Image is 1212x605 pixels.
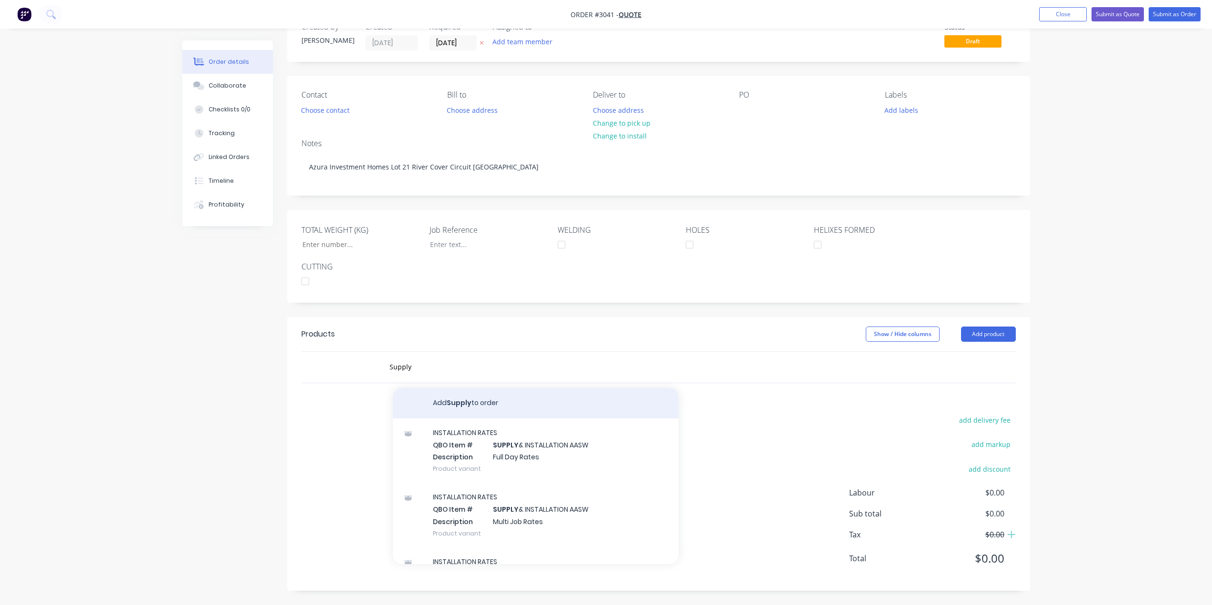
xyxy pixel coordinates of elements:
[209,81,246,90] div: Collaborate
[885,90,1015,99] div: Labels
[17,7,31,21] img: Factory
[686,224,805,236] label: HOLES
[301,90,432,99] div: Contact
[1039,7,1087,21] button: Close
[294,238,420,252] input: Enter number...
[430,224,549,236] label: Job Reference
[944,22,1016,31] div: Status
[849,553,934,564] span: Total
[389,357,580,377] input: Start typing to add a product...
[849,487,934,498] span: Labour
[558,224,677,236] label: WELDING
[182,50,273,74] button: Order details
[493,22,588,31] div: Assigned to
[365,22,418,31] div: Created
[849,508,934,519] span: Sub total
[967,438,1016,451] button: add markup
[209,105,250,114] div: Checklists 0/0
[933,487,1004,498] span: $0.00
[933,529,1004,540] span: $0.00
[447,90,578,99] div: Bill to
[933,550,1004,567] span: $0.00
[814,224,933,236] label: HELIXES FORMED
[301,22,354,31] div: Created by
[301,152,1016,181] div: Azura Investment Homes Lot 21 River Cover Circuit [GEOGRAPHIC_DATA]
[588,103,649,116] button: Choose address
[301,35,354,45] div: [PERSON_NAME]
[182,98,273,121] button: Checklists 0/0
[1092,7,1144,21] button: Submit as Quote
[209,200,244,209] div: Profitability
[880,103,923,116] button: Add labels
[588,117,655,129] button: Change to pick up
[209,153,250,161] div: Linked Orders
[571,10,619,19] span: Order #3041 -
[209,177,234,185] div: Timeline
[301,261,421,272] label: CUTTING
[619,10,641,19] a: Quote
[954,414,1016,426] button: add delivery fee
[429,22,481,31] div: Required
[442,103,503,116] button: Choose address
[493,35,558,48] button: Add team member
[209,129,235,138] div: Tracking
[487,35,557,48] button: Add team member
[296,103,354,116] button: Choose contact
[964,463,1016,476] button: add discount
[301,328,335,340] div: Products
[1149,7,1201,21] button: Submit as Order
[849,529,934,540] span: Tax
[588,129,651,142] button: Change to install
[301,139,1016,148] div: Notes
[182,145,273,169] button: Linked Orders
[944,35,1002,47] span: Draft
[182,121,273,145] button: Tracking
[933,508,1004,519] span: $0.00
[739,90,870,99] div: PO
[961,327,1016,342] button: Add product
[593,90,723,99] div: Deliver to
[393,388,679,418] button: AddSupplyto order
[182,74,273,98] button: Collaborate
[301,224,421,236] label: TOTAL WEIGHT (KG)
[182,193,273,217] button: Profitability
[866,327,940,342] button: Show / Hide columns
[182,169,273,193] button: Timeline
[209,58,249,66] div: Order details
